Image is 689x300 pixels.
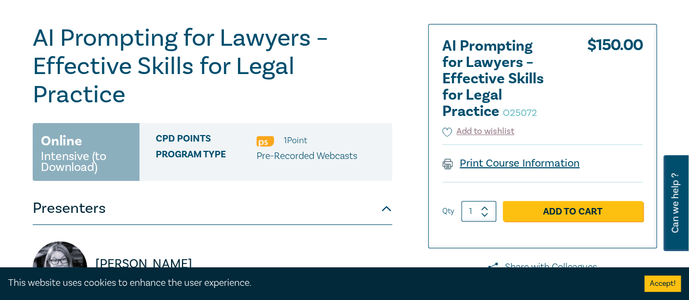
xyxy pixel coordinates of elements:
input: 1 [461,201,496,222]
span: CPD Points [156,133,257,148]
small: Intensive (to Download) [41,151,131,173]
small: O25072 [503,107,537,119]
img: Professional Skills [257,136,274,146]
a: Print Course Information [442,156,580,170]
button: Presenters [33,192,392,225]
span: Can we help ? [670,162,680,244]
button: Accept cookies [644,275,681,292]
div: This website uses cookies to enhance the user experience. [8,276,628,290]
h1: AI Prompting for Lawyers – Effective Skills for Legal Practice [33,24,392,109]
div: $ 150.00 [587,38,643,125]
p: [PERSON_NAME] [95,255,206,273]
label: Qty [442,205,454,217]
li: 1 Point [284,133,307,148]
h3: Online [41,131,82,151]
button: Add to wishlist [442,125,515,138]
a: Share with Colleagues [428,260,657,274]
img: https://s3.ap-southeast-2.amazonaws.com/leo-cussen-store-production-content/Contacts/Natalie%20Wi... [33,241,87,296]
span: Program type [156,149,257,163]
h2: AI Prompting for Lawyers – Effective Skills for Legal Practice [442,38,562,120]
a: Add to Cart [503,201,643,222]
p: Pre-Recorded Webcasts [257,149,357,163]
